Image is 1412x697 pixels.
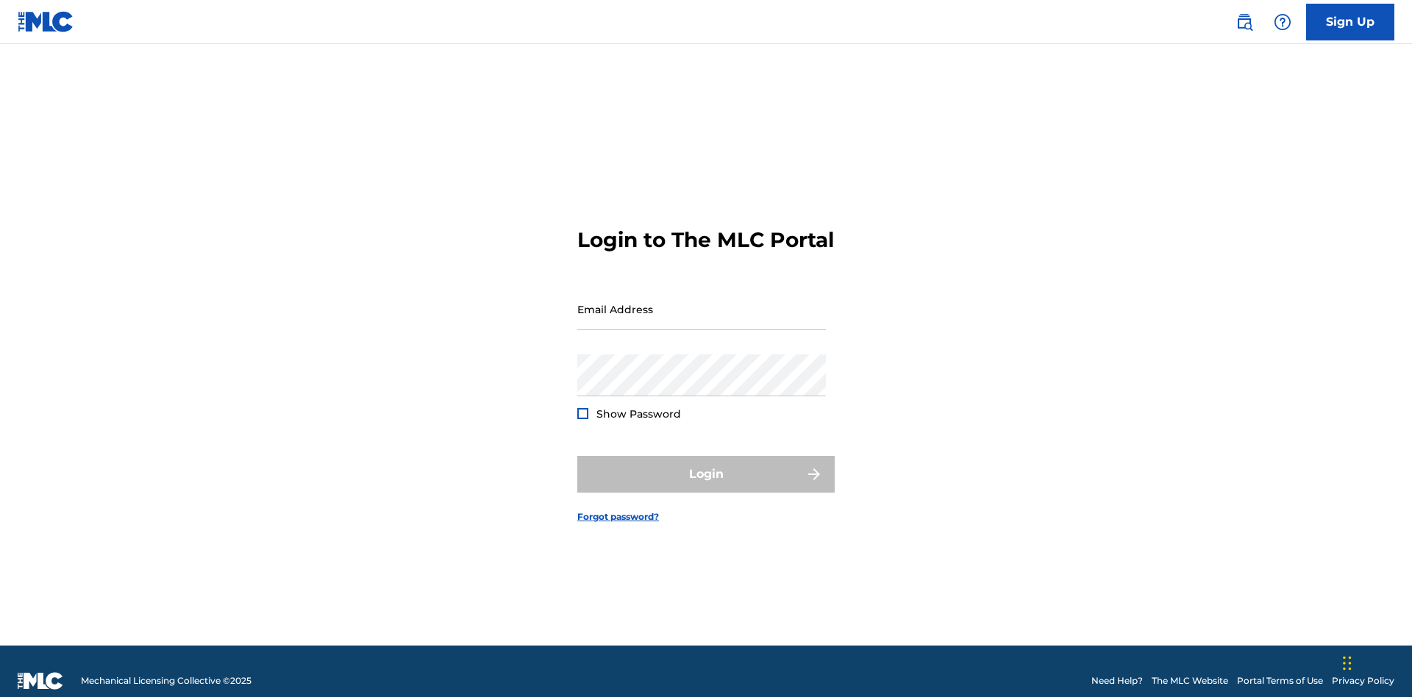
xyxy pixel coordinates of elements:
[577,227,834,253] h3: Login to The MLC Portal
[1237,674,1323,687] a: Portal Terms of Use
[1230,7,1259,37] a: Public Search
[1274,13,1291,31] img: help
[1268,7,1297,37] div: Help
[1332,674,1394,687] a: Privacy Policy
[1091,674,1143,687] a: Need Help?
[18,11,74,32] img: MLC Logo
[596,407,681,421] span: Show Password
[1338,626,1412,697] iframe: Chat Widget
[1306,4,1394,40] a: Sign Up
[1343,641,1352,685] div: Drag
[1235,13,1253,31] img: search
[18,672,63,690] img: logo
[577,510,659,523] a: Forgot password?
[81,674,252,687] span: Mechanical Licensing Collective © 2025
[1152,674,1228,687] a: The MLC Website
